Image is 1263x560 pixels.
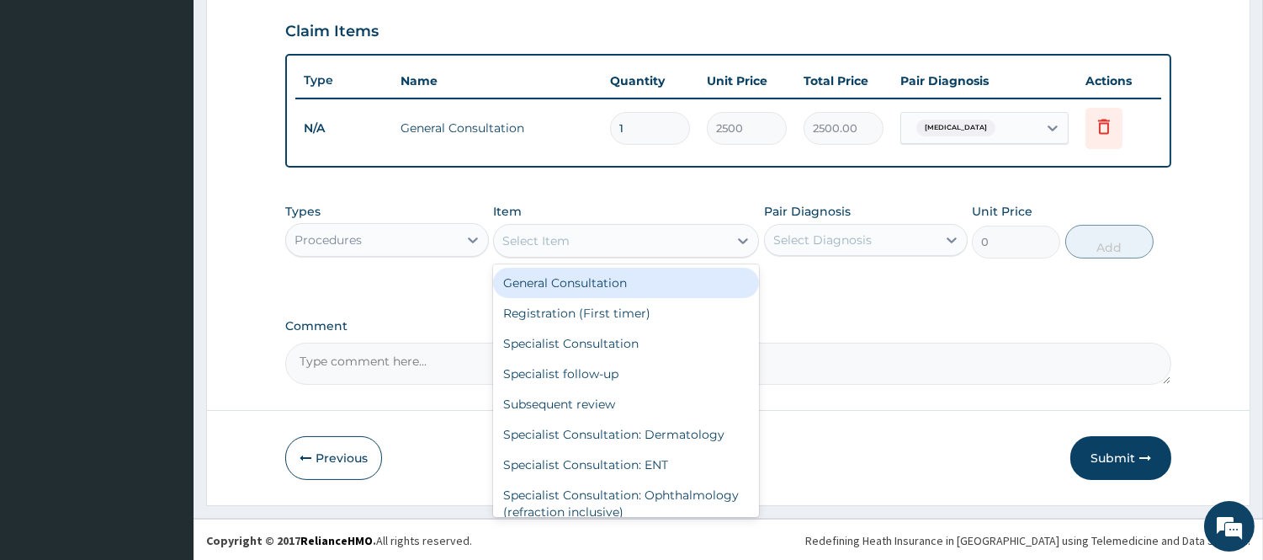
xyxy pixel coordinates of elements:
[892,64,1077,98] th: Pair Diagnosis
[295,113,392,144] td: N/A
[773,232,872,248] div: Select Diagnosis
[98,171,232,341] span: We're online!
[392,111,602,145] td: General Consultation
[1077,64,1161,98] th: Actions
[285,23,379,41] h3: Claim Items
[493,389,759,419] div: Subsequent review
[493,328,759,359] div: Specialist Consultation
[493,450,759,480] div: Specialist Consultation: ENT
[493,298,759,328] div: Registration (First timer)
[88,94,283,116] div: Chat with us now
[805,532,1250,549] div: Redefining Heath Insurance in [GEOGRAPHIC_DATA] using Telemedicine and Data Science!
[285,205,321,219] label: Types
[1070,436,1171,480] button: Submit
[276,8,316,49] div: Minimize live chat window
[493,359,759,389] div: Specialist follow-up
[392,64,602,98] th: Name
[764,203,851,220] label: Pair Diagnosis
[8,377,321,436] textarea: Type your message and hit 'Enter'
[206,533,376,548] strong: Copyright © 2017 .
[300,533,373,548] a: RelianceHMO
[916,120,995,136] span: [MEDICAL_DATA]
[295,65,392,96] th: Type
[602,64,698,98] th: Quantity
[502,232,570,249] div: Select Item
[1065,225,1154,259] button: Add
[285,436,382,480] button: Previous
[285,319,1171,333] label: Comment
[698,64,795,98] th: Unit Price
[972,203,1032,220] label: Unit Price
[31,84,68,126] img: d_794563401_company_1708531726252_794563401
[795,64,892,98] th: Total Price
[295,232,362,248] div: Procedures
[493,480,759,527] div: Specialist Consultation: Ophthalmology (refraction inclusive)
[493,268,759,298] div: General Consultation
[493,203,522,220] label: Item
[493,419,759,450] div: Specialist Consultation: Dermatology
